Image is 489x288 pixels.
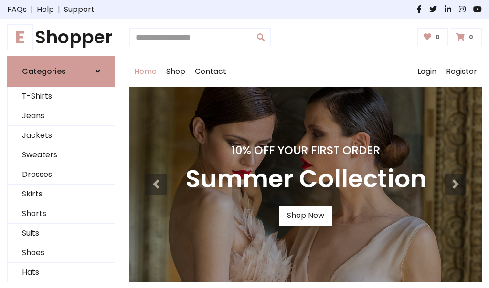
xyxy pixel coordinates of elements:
[22,67,66,76] h6: Categories
[185,165,426,194] h3: Summer Collection
[433,33,442,41] span: 0
[129,56,161,87] a: Home
[417,28,448,46] a: 0
[467,33,476,41] span: 0
[7,4,27,15] a: FAQs
[185,144,426,157] h4: 10% Off Your First Order
[37,4,54,15] a: Help
[413,56,441,87] a: Login
[7,27,115,48] h1: Shopper
[8,87,115,106] a: T-Shirts
[8,126,115,145] a: Jackets
[8,106,115,126] a: Jeans
[64,4,95,15] a: Support
[8,224,115,243] a: Suits
[450,28,482,46] a: 0
[190,56,231,87] a: Contact
[8,145,115,165] a: Sweaters
[441,56,482,87] a: Register
[8,263,115,282] a: Hats
[54,4,64,15] span: |
[279,206,332,226] a: Shop Now
[8,204,115,224] a: Shorts
[161,56,190,87] a: Shop
[7,24,33,50] span: E
[27,4,37,15] span: |
[8,165,115,185] a: Dresses
[8,185,115,204] a: Skirts
[7,56,115,87] a: Categories
[7,27,115,48] a: EShopper
[8,243,115,263] a: Shoes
